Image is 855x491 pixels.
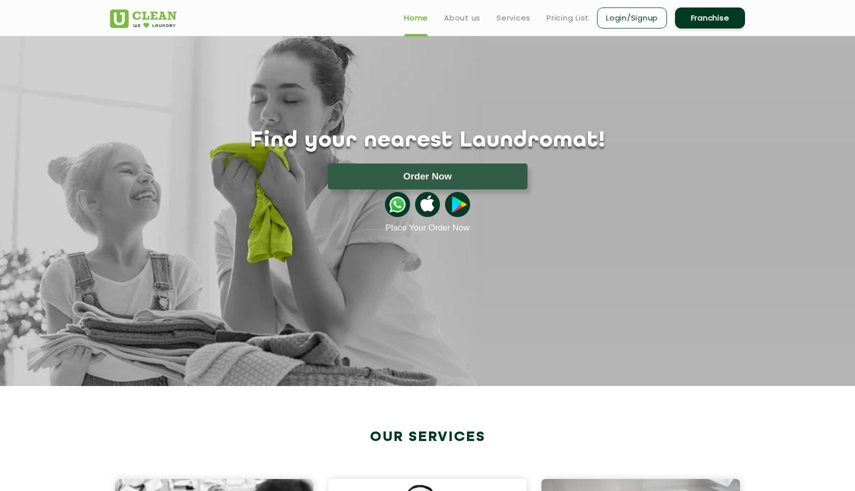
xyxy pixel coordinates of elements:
[385,223,469,233] a: Place Your Order Now
[415,192,440,217] img: apple-icon.png
[110,9,176,28] img: UClean Laundry and Dry Cleaning
[496,12,530,24] a: Services
[110,429,745,445] h2: Our Services
[102,128,752,153] h1: Find your nearest Laundromat!
[404,12,428,24] a: Home
[445,192,470,217] img: playstoreicon.png
[546,12,589,24] a: Pricing List
[328,163,527,189] button: Order Now
[385,192,410,217] img: whatsappicon.png
[444,12,480,24] a: About us
[597,7,667,28] a: Login/Signup
[675,7,745,28] a: Franchise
